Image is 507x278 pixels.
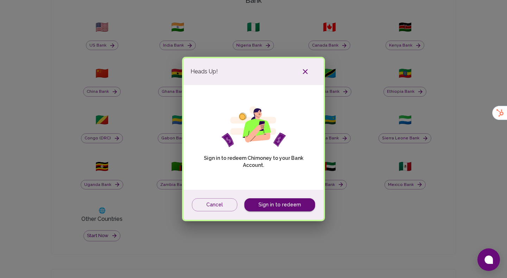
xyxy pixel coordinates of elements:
[190,67,218,76] span: Heads Up!
[192,198,237,211] button: Cancel
[221,106,286,147] img: girl phone svg
[244,198,315,211] a: Sign in to redeem
[477,248,500,271] button: Open chat window
[202,155,305,169] p: Sign in to redeem Chimoney to your Bank Account.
